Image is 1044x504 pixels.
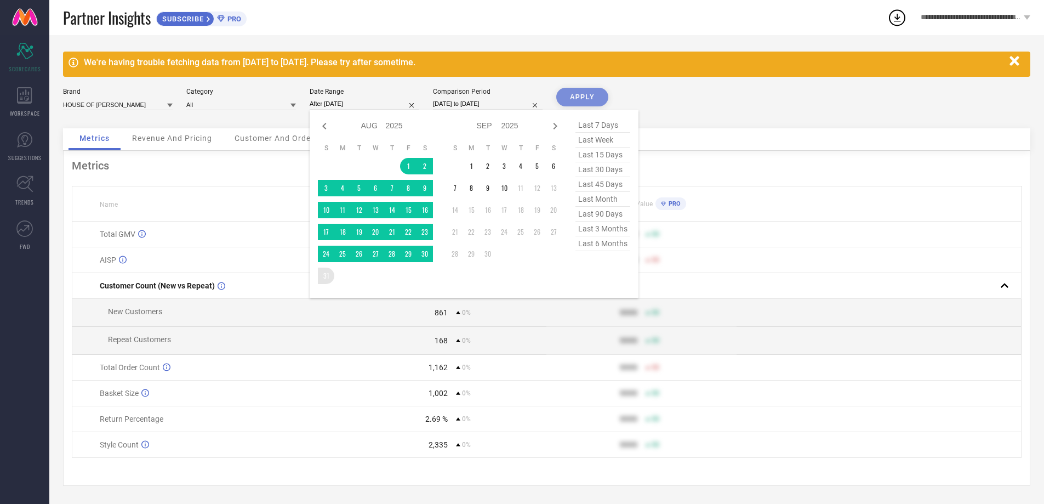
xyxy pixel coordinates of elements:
[384,224,400,240] td: Thu Aug 21 2025
[575,118,630,133] span: last 7 days
[235,134,318,143] span: Customer And Orders
[84,57,1004,67] div: We're having trouble fetching data from [DATE] to [DATE]. Please try after sometime.
[652,389,659,397] span: 50
[400,144,417,152] th: Friday
[575,236,630,251] span: last 6 months
[100,281,215,290] span: Customer Count (New vs Repeat)
[351,246,367,262] td: Tue Aug 26 2025
[463,144,480,152] th: Monday
[351,224,367,240] td: Tue Aug 19 2025
[529,144,545,152] th: Friday
[652,441,659,449] span: 50
[496,224,512,240] td: Wed Sep 24 2025
[545,224,562,240] td: Sat Sep 27 2025
[20,242,30,251] span: FWD
[400,158,417,174] td: Fri Aug 01 2025
[620,336,637,345] div: 9999
[384,246,400,262] td: Thu Aug 28 2025
[462,415,471,423] span: 0%
[334,224,351,240] td: Mon Aug 18 2025
[545,158,562,174] td: Sat Sep 06 2025
[480,224,496,240] td: Tue Sep 23 2025
[447,144,463,152] th: Sunday
[417,202,433,218] td: Sat Aug 16 2025
[545,180,562,196] td: Sat Sep 13 2025
[384,144,400,152] th: Thursday
[447,180,463,196] td: Sun Sep 07 2025
[512,144,529,152] th: Thursday
[433,98,543,110] input: Select comparison period
[462,364,471,371] span: 0%
[100,415,163,423] span: Return Percentage
[100,440,139,449] span: Style Count
[318,268,334,284] td: Sun Aug 31 2025
[496,144,512,152] th: Wednesday
[63,88,173,95] div: Brand
[496,180,512,196] td: Wed Sep 10 2025
[425,415,448,423] div: 2.69 %
[447,224,463,240] td: Sun Sep 21 2025
[620,389,637,398] div: 9999
[351,202,367,218] td: Tue Aug 12 2025
[429,389,448,398] div: 1,002
[480,144,496,152] th: Tuesday
[157,15,207,23] span: SUBSCRIBE
[72,159,1022,172] div: Metrics
[463,224,480,240] td: Mon Sep 22 2025
[652,337,659,344] span: 50
[529,224,545,240] td: Fri Sep 26 2025
[400,202,417,218] td: Fri Aug 15 2025
[417,180,433,196] td: Sat Aug 09 2025
[575,222,630,236] span: last 3 months
[334,202,351,218] td: Mon Aug 11 2025
[10,109,40,117] span: WORKSPACE
[367,202,384,218] td: Wed Aug 13 2025
[318,120,331,133] div: Previous month
[400,224,417,240] td: Fri Aug 22 2025
[318,224,334,240] td: Sun Aug 17 2025
[400,180,417,196] td: Fri Aug 08 2025
[545,202,562,218] td: Sat Sep 20 2025
[435,336,448,345] div: 168
[480,246,496,262] td: Tue Sep 30 2025
[435,308,448,317] div: 861
[462,337,471,344] span: 0%
[620,415,637,423] div: 9999
[417,144,433,152] th: Saturday
[156,9,247,26] a: SUBSCRIBEPRO
[575,207,630,222] span: last 90 days
[529,202,545,218] td: Fri Sep 19 2025
[433,88,543,95] div: Comparison Period
[351,144,367,152] th: Tuesday
[545,144,562,152] th: Saturday
[318,202,334,218] td: Sun Aug 10 2025
[652,230,659,238] span: 50
[417,246,433,262] td: Sat Aug 30 2025
[15,198,34,206] span: TRENDS
[480,158,496,174] td: Tue Sep 02 2025
[367,246,384,262] td: Wed Aug 27 2025
[463,246,480,262] td: Mon Sep 29 2025
[512,158,529,174] td: Thu Sep 04 2025
[100,230,135,239] span: Total GMV
[225,15,241,23] span: PRO
[8,154,42,162] span: SUGGESTIONS
[620,363,637,372] div: 9999
[666,200,681,207] span: PRO
[318,246,334,262] td: Sun Aug 24 2025
[529,158,545,174] td: Fri Sep 05 2025
[310,88,419,95] div: Date Range
[512,224,529,240] td: Thu Sep 25 2025
[100,256,116,264] span: AISP
[462,309,471,316] span: 0%
[318,144,334,152] th: Sunday
[417,158,433,174] td: Sat Aug 02 2025
[400,246,417,262] td: Fri Aug 29 2025
[367,144,384,152] th: Wednesday
[100,201,118,208] span: Name
[384,202,400,218] td: Thu Aug 14 2025
[100,363,160,372] span: Total Order Count
[652,309,659,316] span: 50
[100,389,139,398] span: Basket Size
[462,389,471,397] span: 0%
